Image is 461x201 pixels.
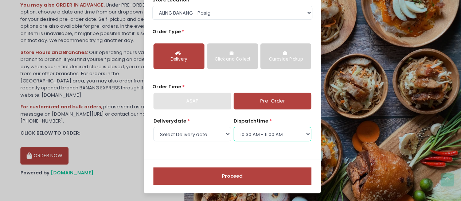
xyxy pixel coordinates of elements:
span: Delivery date [153,117,186,124]
div: Curbside Pickup [265,56,306,63]
button: Curbside Pickup [260,43,311,69]
button: Proceed [153,167,311,185]
a: Pre-Order [234,93,311,109]
button: Delivery [153,43,204,69]
button: Click and Collect [207,43,258,69]
span: dispatch time [234,117,268,124]
div: Click and Collect [212,56,253,63]
div: Delivery [159,56,199,63]
span: Order Time [152,83,181,90]
span: Order Type [152,28,181,35]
